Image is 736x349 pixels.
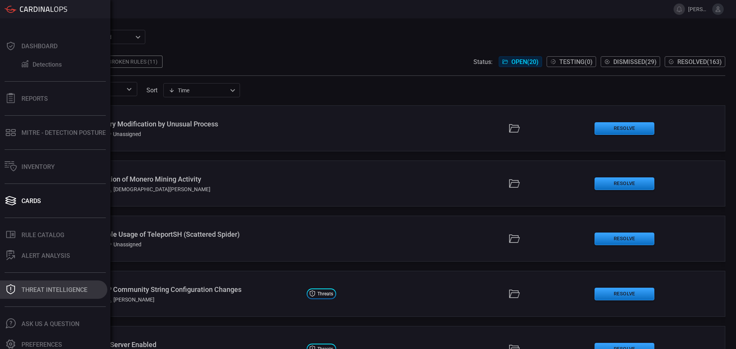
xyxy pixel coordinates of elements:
div: Threat Intelligence [21,286,87,293]
div: Rule Catalog [21,231,64,239]
div: MITRE - Detection Posture [21,129,106,136]
div: [PERSON_NAME] [106,297,154,303]
div: ALERT ANALYSIS [21,252,70,259]
div: Windows - Possible Usage of TeleportSH (Scattered Spider) [57,230,301,238]
div: Unassigned [105,131,141,137]
label: sort [146,87,158,94]
div: Inventory [21,163,55,170]
button: Open(20) [499,56,542,67]
span: Dismissed ( 29 ) [613,58,657,66]
span: Testing ( 0 ) [559,58,593,66]
div: Ask Us A Question [21,320,79,328]
span: [PERSON_NAME].[PERSON_NAME] [688,6,709,12]
button: Resolve [595,122,654,135]
span: Threats [317,292,333,296]
button: Dismissed(29) [601,56,660,67]
span: Resolved ( 163 ) [677,58,722,66]
button: Resolved(163) [665,56,725,67]
div: Unassigned [106,241,141,247]
div: [DEMOGRAPHIC_DATA][PERSON_NAME] [106,186,210,192]
div: Windows - Detection of Monero Mining Activity [57,175,301,183]
div: Preferences [21,341,62,348]
div: Cisco IOS - SNMP Community String Configuration Changes [57,285,301,293]
button: Open [124,84,135,95]
span: Open ( 20 ) [511,58,539,66]
div: Time [169,87,228,94]
div: Cards [21,197,41,205]
button: Resolve [595,233,654,245]
div: Reports [21,95,48,102]
button: Resolve [595,177,654,190]
div: Windows - Registry Modification by Unusual Process [57,120,301,128]
button: Resolve [595,288,654,300]
div: Broken Rules (11) [103,56,163,68]
div: Cisco IOS - TFTP Server Enabled [57,341,301,349]
span: Status: [473,58,493,66]
button: Testing(0) [547,56,596,67]
div: Dashboard [21,43,58,50]
div: Detections [33,61,62,68]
